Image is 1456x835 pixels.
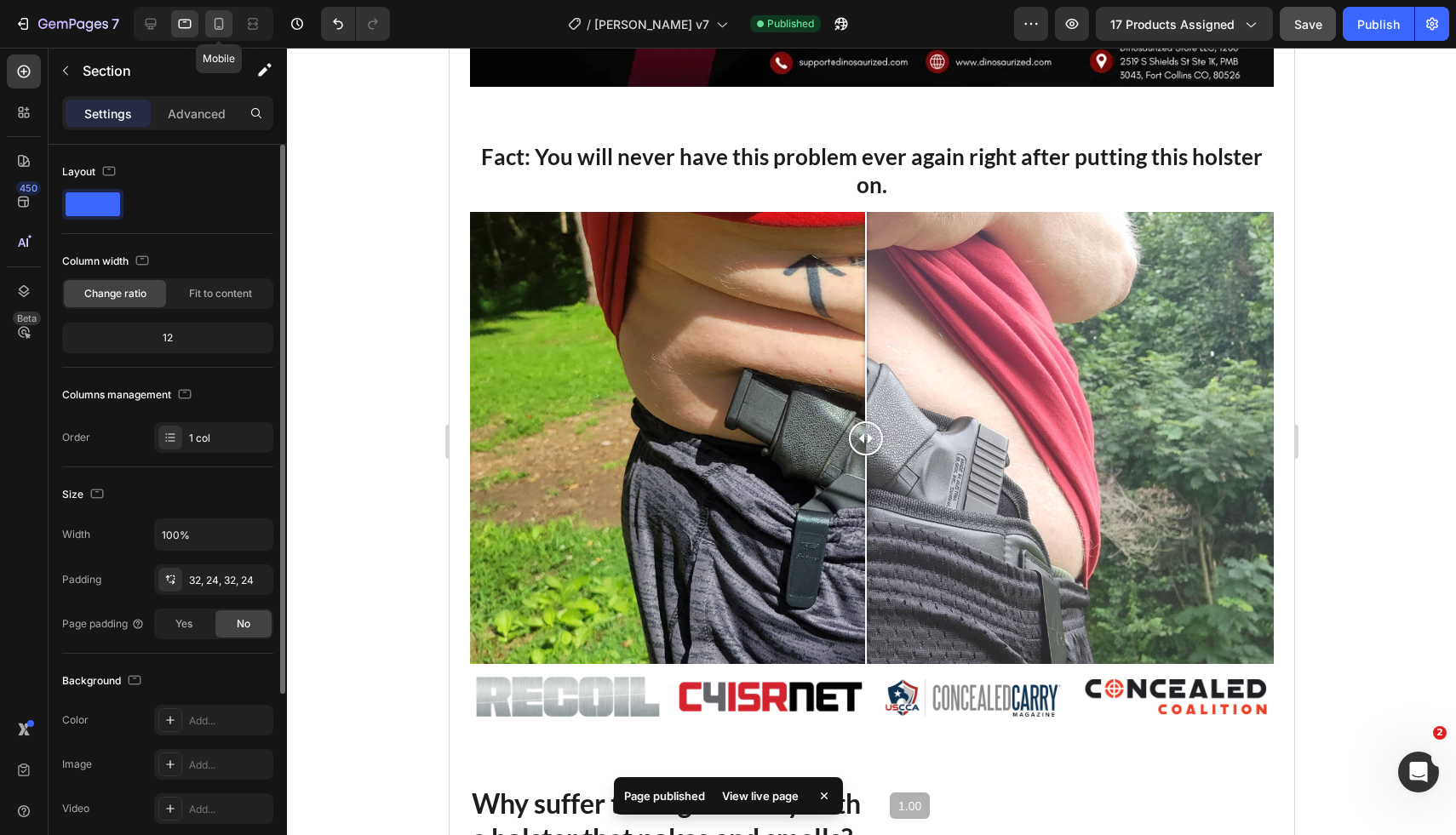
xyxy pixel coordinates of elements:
[189,802,269,817] div: Add...
[450,48,1294,835] iframe: Design area
[175,616,192,632] span: Yes
[189,713,269,729] div: Add...
[1357,15,1400,33] div: Publish
[112,14,119,34] p: 7
[84,105,132,123] p: Settings
[16,181,41,195] div: 450
[321,7,390,41] div: Undo/Redo
[62,757,92,772] div: Image
[155,519,272,550] input: Auto
[62,572,101,587] div: Padding
[62,430,90,445] div: Order
[1433,726,1447,740] span: 2
[62,384,195,407] div: Columns management
[84,286,146,301] span: Change ratio
[62,801,89,816] div: Video
[1280,7,1336,41] button: Save
[66,326,270,350] div: 12
[1398,752,1439,792] iframe: Intercom live chat
[62,712,89,728] div: Color
[1110,15,1235,33] span: 17 products assigned
[587,15,591,33] span: /
[712,784,809,808] div: View live page
[189,758,269,773] div: Add...
[189,573,269,588] div: 32, 24, 32, 24
[767,16,814,31] span: Published
[624,787,705,804] p: Page published
[189,431,269,446] div: 1 col
[1294,17,1322,31] span: Save
[594,15,709,33] span: [PERSON_NAME] v7
[62,483,107,506] div: Size
[62,250,152,273] div: Column width
[62,161,119,184] div: Layout
[1096,7,1273,41] button: 17 products assigned
[83,60,222,81] p: Section
[189,286,252,301] span: Fit to content
[62,616,145,632] div: Page padding
[1343,7,1414,41] button: Publish
[62,670,145,693] div: Background
[168,105,226,123] p: Advanced
[62,527,90,542] div: Width
[13,312,41,325] div: Beta
[628,616,824,682] img: 2_d503c3f3-0e30-4e78-a93d-4d0749b872a1.png
[237,616,250,632] span: No
[7,7,127,41] button: 7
